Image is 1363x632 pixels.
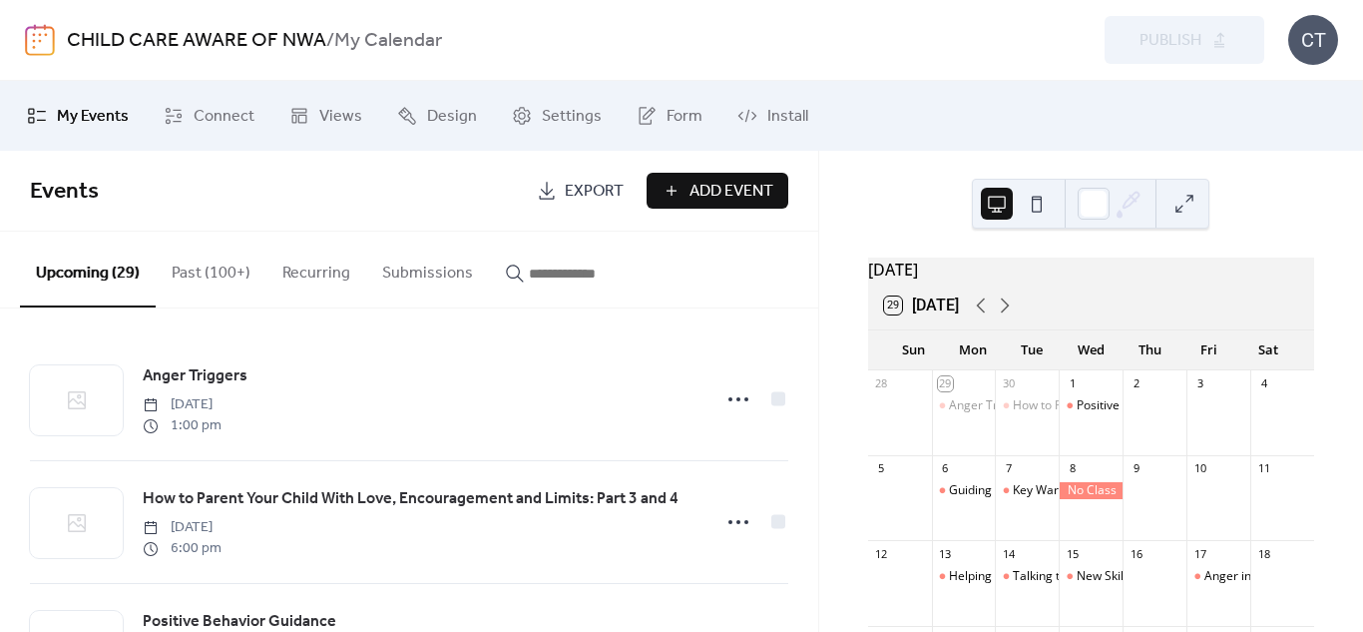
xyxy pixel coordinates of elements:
[274,89,377,143] a: Views
[1192,546,1207,561] div: 17
[938,461,953,476] div: 6
[949,482,1210,499] div: Guiding Children in Choices and Consequences
[1062,330,1121,370] div: Wed
[1002,330,1061,370] div: Tue
[266,232,366,306] button: Recurring
[949,397,1033,414] div: Anger Triggers
[143,394,222,415] span: [DATE]
[943,330,1002,370] div: Mon
[884,330,943,370] div: Sun
[1288,15,1338,65] div: CT
[1065,461,1080,476] div: 8
[767,105,808,129] span: Install
[622,89,717,143] a: Form
[1001,376,1016,391] div: 30
[156,232,266,306] button: Past (100+)
[995,568,1059,585] div: Talking to your Child
[522,173,639,209] a: Export
[647,173,788,209] button: Add Event
[1256,461,1271,476] div: 11
[30,170,99,214] span: Events
[1059,482,1123,499] div: No Class
[319,105,362,129] span: Views
[143,486,679,512] a: How to Parent Your Child With Love, Encouragement and Limits: Part 3 and 4
[366,232,489,306] button: Submissions
[382,89,492,143] a: Design
[1192,461,1207,476] div: 10
[874,376,889,391] div: 28
[689,180,773,204] span: Add Event
[1129,461,1143,476] div: 9
[1077,568,1247,585] div: New Skills for Frazzled Parents
[67,22,326,60] a: CHILD CARE AWARE OF NWA
[565,180,624,204] span: Export
[667,105,702,129] span: Form
[874,461,889,476] div: 5
[1204,568,1339,585] div: Anger in Young Children
[427,105,477,129] span: Design
[143,517,222,538] span: [DATE]
[1001,461,1016,476] div: 7
[12,89,144,143] a: My Events
[1256,546,1271,561] div: 18
[1013,568,1126,585] div: Talking to your Child
[1065,376,1080,391] div: 1
[874,546,889,561] div: 12
[20,232,156,308] button: Upcoming (29)
[932,568,996,585] div: Helping Children Write Healthy Anger Scripts
[1059,568,1123,585] div: New Skills for Frazzled Parents
[1077,397,1228,414] div: Positive Behavior Guidance
[334,22,442,60] b: My Calendar
[143,538,222,559] span: 6:00 pm
[143,487,679,511] span: How to Parent Your Child With Love, Encouragement and Limits: Part 3 and 4
[722,89,823,143] a: Install
[1256,376,1271,391] div: 4
[1186,568,1250,585] div: Anger in Young Children
[497,89,617,143] a: Settings
[1059,397,1123,414] div: Positive Behavior Guidance
[542,105,602,129] span: Settings
[57,105,129,129] span: My Events
[1192,376,1207,391] div: 3
[1129,376,1143,391] div: 2
[1179,330,1238,370] div: Fri
[868,258,1314,282] div: [DATE]
[1239,330,1298,370] div: Sat
[1121,330,1179,370] div: Thu
[143,415,222,436] span: 1:00 pm
[326,22,334,60] b: /
[995,482,1059,499] div: Key Warning Signs, Mental Health Disorders in Children
[25,24,55,56] img: logo
[1129,546,1143,561] div: 16
[143,364,247,388] span: Anger Triggers
[1001,546,1016,561] div: 14
[143,363,247,389] a: Anger Triggers
[938,546,953,561] div: 13
[949,568,1198,585] div: Helping Children Write Healthy Anger Scripts
[149,89,269,143] a: Connect
[877,292,966,319] button: 29[DATE]
[932,397,996,414] div: Anger Triggers
[1065,546,1080,561] div: 15
[194,105,254,129] span: Connect
[938,376,953,391] div: 29
[995,397,1059,414] div: How to Parent Your Child With Love, Encouragement and Limits: Part 3 and 4
[1013,482,1321,499] div: Key Warning Signs, Mental Health Disorders in Children
[932,482,996,499] div: Guiding Children in Choices and Consequences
